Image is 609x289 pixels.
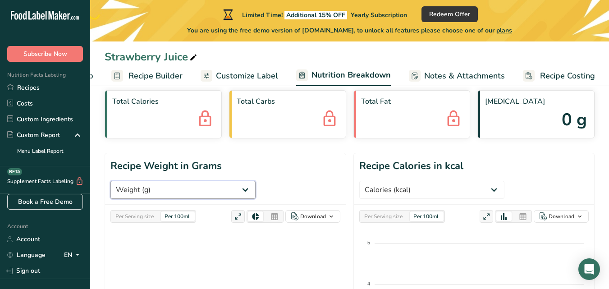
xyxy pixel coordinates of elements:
[112,96,214,107] span: Total Calories
[578,258,600,280] div: Open Intercom Messenger
[429,9,470,19] span: Redeem Offer
[562,107,587,133] span: 0 g
[7,130,60,140] div: Custom Report
[523,66,595,86] a: Recipe Costing
[534,210,589,223] button: Download
[128,70,183,82] span: Recipe Builder
[110,159,222,174] h1: Recipe Weight in Grams
[285,210,340,223] button: Download
[359,159,463,174] h1: Recipe Calories in kcal
[23,49,67,59] span: Subscribe Now
[296,65,391,87] a: Nutrition Breakdown
[549,212,574,220] div: Download
[540,70,595,82] span: Recipe Costing
[105,49,199,65] div: Strawberry Juice
[237,96,339,107] span: Total Carbs
[7,194,83,210] a: Book a Free Demo
[367,281,370,286] tspan: 4
[351,11,407,19] span: Yearly Subscription
[7,46,83,62] button: Subscribe Now
[410,211,444,221] div: Per 100mL
[300,212,326,220] div: Download
[187,26,512,35] span: You are using the free demo version of [DOMAIN_NAME], to unlock all features please choose one of...
[201,66,278,86] a: Customize Label
[311,69,391,81] span: Nutrition Breakdown
[64,250,83,261] div: EN
[216,70,278,82] span: Customize Label
[111,66,183,86] a: Recipe Builder
[161,211,195,221] div: Per 100mL
[7,168,22,175] div: BETA
[409,66,505,86] a: Notes & Attachments
[112,211,157,221] div: Per Serving size
[421,6,478,22] button: Redeem Offer
[361,96,463,107] span: Total Fat
[485,96,587,107] span: [MEDICAL_DATA]
[284,11,347,19] span: Additional 15% OFF
[221,9,407,20] div: Limited Time!
[424,70,505,82] span: Notes & Attachments
[361,211,406,221] div: Per Serving size
[496,26,512,35] span: plans
[7,247,46,263] a: Language
[367,240,370,245] tspan: 5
